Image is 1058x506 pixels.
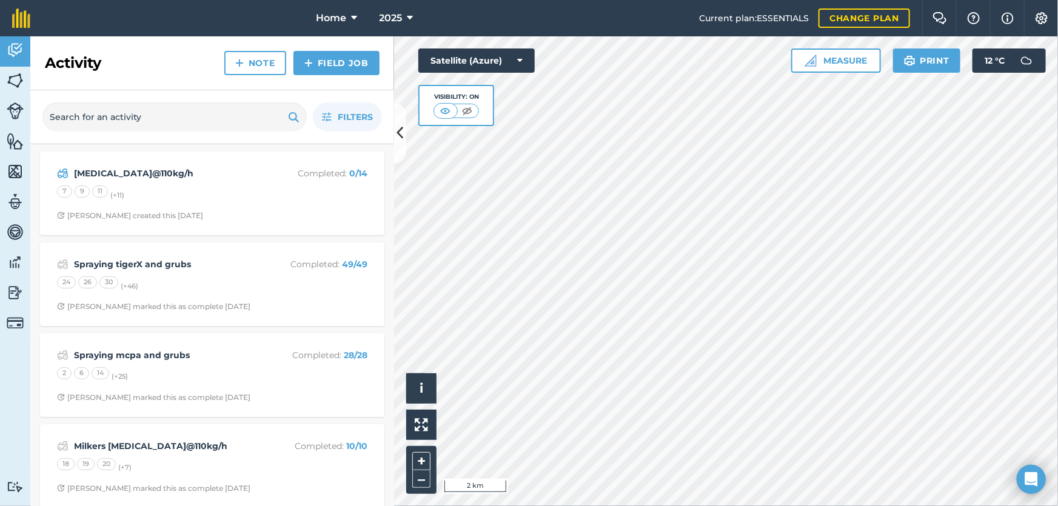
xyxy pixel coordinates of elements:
[57,211,65,219] img: Clock with arrow pointing clockwise
[893,48,961,73] button: Print
[57,166,69,181] img: svg+xml;base64,PD94bWwgdmVyc2lvbj0iMS4wIiBlbmNvZGluZz0idXRmLTgiPz4KPCEtLSBHZW5lcmF0b3I6IEFkb2JlIE...
[57,348,69,362] img: svg+xml;base64,PD94bWwgdmVyc2lvbj0iMS4wIiBlbmNvZGluZz0idXRmLTgiPz4KPCEtLSBHZW5lcmF0b3I6IEFkb2JlIE...
[92,185,108,198] div: 11
[1002,11,1014,25] img: svg+xml;base64,PHN2ZyB4bWxucz0iaHR0cDovL3d3dy53My5vcmcvMjAwMC9zdmciIHdpZHRoPSIxNyIgaGVpZ2h0PSIxNy...
[45,53,101,73] h2: Activity
[57,276,76,288] div: 24
[92,367,109,379] div: 14
[412,452,430,470] button: +
[57,257,69,271] img: svg+xml;base64,PD94bWwgdmVyc2lvbj0iMS4wIiBlbmNvZGluZz0idXRmLTgiPz4KPCEtLSBHZW5lcmF0b3I6IEFkb2JlIE...
[342,259,367,270] strong: 49 / 49
[47,159,377,228] a: [MEDICAL_DATA]@110kg/hCompleted: 0/147911(+11)Clock with arrow pointing clockwise[PERSON_NAME] cr...
[304,56,313,70] img: svg+xml;base64,PHN2ZyB4bWxucz0iaHR0cDovL3d3dy53My5vcmcvMjAwMC9zdmciIHdpZHRoPSIxNCIgaGVpZ2h0PSIyNC...
[338,110,373,124] span: Filters
[349,168,367,179] strong: 0 / 14
[699,12,809,25] span: Current plan : ESSENTIALS
[412,470,430,488] button: –
[1034,12,1049,24] img: A cog icon
[57,393,65,401] img: Clock with arrow pointing clockwise
[346,441,367,451] strong: 10 / 10
[415,418,428,431] img: Four arrows, one pointing top left, one top right, one bottom right and the last bottom left
[271,167,367,180] p: Completed :
[99,276,118,288] div: 30
[74,439,266,453] strong: Milkers [MEDICAL_DATA]@110kg/h
[57,439,69,453] img: svg+xml;base64,PD94bWwgdmVyc2lvbj0iMS4wIiBlbmNvZGluZz0idXRmLTgiPz4KPCEtLSBHZW5lcmF0b3I6IEFkb2JlIE...
[74,348,266,362] strong: Spraying mcpa and grubs
[47,431,377,501] a: Milkers [MEDICAL_DATA]@110kg/hCompleted: 10/10181920(+7)Clock with arrow pointing clockwise[PERSO...
[57,484,250,493] div: [PERSON_NAME] marked this as complete [DATE]
[7,72,24,90] img: svg+xml;base64,PHN2ZyB4bWxucz0iaHR0cDovL3d3dy53My5vcmcvMjAwMC9zdmciIHdpZHRoPSI1NiIgaGVpZ2h0PSI2MC...
[57,484,65,492] img: Clock with arrow pointing clockwise
[316,11,347,25] span: Home
[121,282,138,290] small: (+ 46 )
[75,185,90,198] div: 9
[406,373,437,404] button: i
[819,8,910,28] a: Change plan
[74,258,266,271] strong: Spraying tigerX and grubs
[271,439,367,453] p: Completed :
[77,458,95,470] div: 19
[1017,465,1046,494] div: Open Intercom Messenger
[460,105,475,117] img: svg+xml;base64,PHN2ZyB4bWxucz0iaHR0cDovL3d3dy53My5vcmcvMjAwMC9zdmciIHdpZHRoPSI1MCIgaGVpZ2h0PSI0MC...
[57,367,72,379] div: 2
[57,393,250,402] div: [PERSON_NAME] marked this as complete [DATE]
[7,162,24,181] img: svg+xml;base64,PHN2ZyB4bWxucz0iaHR0cDovL3d3dy53My5vcmcvMjAwMC9zdmciIHdpZHRoPSI1NiIgaGVpZ2h0PSI2MC...
[288,110,300,124] img: svg+xml;base64,PHN2ZyB4bWxucz0iaHR0cDovL3d3dy53My5vcmcvMjAwMC9zdmciIHdpZHRoPSIxOSIgaGVpZ2h0PSIyNC...
[97,458,116,470] div: 20
[7,253,24,271] img: svg+xml;base64,PD94bWwgdmVyc2lvbj0iMS4wIiBlbmNvZGluZz0idXRmLTgiPz4KPCEtLSBHZW5lcmF0b3I6IEFkb2JlIE...
[380,11,403,25] span: 2025
[47,250,377,319] a: Spraying tigerX and grubsCompleted: 49/49242630(+46)Clock with arrow pointing clockwise[PERSON_NA...
[47,341,377,410] a: Spraying mcpa and grubsCompleted: 28/282614(+25)Clock with arrow pointing clockwise[PERSON_NAME] ...
[985,48,1005,73] span: 12 ° C
[7,102,24,119] img: svg+xml;base64,PD94bWwgdmVyc2lvbj0iMS4wIiBlbmNvZGluZz0idXRmLTgiPz4KPCEtLSBHZW5lcmF0b3I6IEFkb2JlIE...
[57,211,203,221] div: [PERSON_NAME] created this [DATE]
[420,381,423,396] span: i
[932,12,947,24] img: Two speech bubbles overlapping with the left bubble in the forefront
[313,102,382,131] button: Filters
[1014,48,1039,73] img: svg+xml;base64,PD94bWwgdmVyc2lvbj0iMS4wIiBlbmNvZGluZz0idXRmLTgiPz4KPCEtLSBHZW5lcmF0b3I6IEFkb2JlIE...
[7,132,24,150] img: svg+xml;base64,PHN2ZyB4bWxucz0iaHR0cDovL3d3dy53My5vcmcvMjAwMC9zdmciIHdpZHRoPSI1NiIgaGVpZ2h0PSI2MC...
[118,464,132,472] small: (+ 7 )
[293,51,380,75] a: Field Job
[7,223,24,241] img: svg+xml;base64,PD94bWwgdmVyc2lvbj0iMS4wIiBlbmNvZGluZz0idXRmLTgiPz4KPCEtLSBHZW5lcmF0b3I6IEFkb2JlIE...
[7,41,24,59] img: svg+xml;base64,PD94bWwgdmVyc2lvbj0iMS4wIiBlbmNvZGluZz0idXRmLTgiPz4KPCEtLSBHZW5lcmF0b3I6IEFkb2JlIE...
[7,284,24,302] img: svg+xml;base64,PD94bWwgdmVyc2lvbj0iMS4wIiBlbmNvZGluZz0idXRmLTgiPz4KPCEtLSBHZW5lcmF0b3I6IEFkb2JlIE...
[235,56,244,70] img: svg+xml;base64,PHN2ZyB4bWxucz0iaHR0cDovL3d3dy53My5vcmcvMjAwMC9zdmciIHdpZHRoPSIxNCIgaGVpZ2h0PSIyNC...
[344,350,367,361] strong: 28 / 28
[973,48,1046,73] button: 12 °C
[418,48,535,73] button: Satellite (Azure)
[57,185,72,198] div: 7
[57,302,65,310] img: Clock with arrow pointing clockwise
[74,167,266,180] strong: [MEDICAL_DATA]@110kg/h
[271,258,367,271] p: Completed :
[966,12,981,24] img: A question mark icon
[7,481,24,493] img: svg+xml;base64,PD94bWwgdmVyc2lvbj0iMS4wIiBlbmNvZGluZz0idXRmLTgiPz4KPCEtLSBHZW5lcmF0b3I6IEFkb2JlIE...
[904,53,916,68] img: svg+xml;base64,PHN2ZyB4bWxucz0iaHR0cDovL3d3dy53My5vcmcvMjAwMC9zdmciIHdpZHRoPSIxOSIgaGVpZ2h0PSIyNC...
[271,348,367,362] p: Completed :
[791,48,881,73] button: Measure
[110,191,124,199] small: (+ 11 )
[57,302,250,311] div: [PERSON_NAME] marked this as complete [DATE]
[74,367,89,379] div: 6
[78,276,97,288] div: 26
[7,315,24,331] img: svg+xml;base64,PD94bWwgdmVyc2lvbj0iMS4wIiBlbmNvZGluZz0idXRmLTgiPz4KPCEtLSBHZW5lcmF0b3I6IEFkb2JlIE...
[42,102,307,131] input: Search for an activity
[57,458,75,470] div: 18
[805,55,817,67] img: Ruler icon
[438,105,453,117] img: svg+xml;base64,PHN2ZyB4bWxucz0iaHR0cDovL3d3dy53My5vcmcvMjAwMC9zdmciIHdpZHRoPSI1MCIgaGVpZ2h0PSI0MC...
[434,92,480,102] div: Visibility: On
[112,373,128,381] small: (+ 25 )
[12,8,30,28] img: fieldmargin Logo
[7,193,24,211] img: svg+xml;base64,PD94bWwgdmVyc2lvbj0iMS4wIiBlbmNvZGluZz0idXRmLTgiPz4KPCEtLSBHZW5lcmF0b3I6IEFkb2JlIE...
[224,51,286,75] a: Note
